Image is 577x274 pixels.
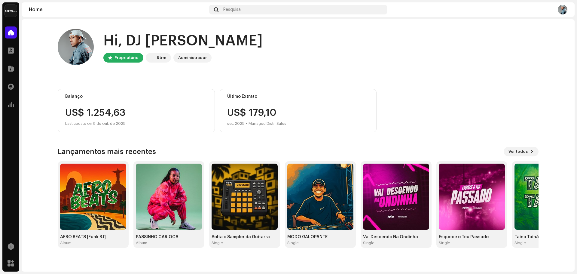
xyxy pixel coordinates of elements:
[249,120,286,127] div: Managed Distr. Sales
[363,164,429,230] img: 77ba8c66-30cf-406d-82b9-7b4ec07de412
[227,94,369,99] div: Último Extrato
[60,241,72,245] div: Album
[287,241,299,245] div: Single
[58,147,156,156] h3: Lançamentos mais recentes
[514,241,526,245] div: Single
[220,89,377,132] re-o-card-value: Último Extrato
[178,54,207,61] div: Administrador
[212,235,278,239] div: Solta o Sampler da Guitarra
[439,164,505,230] img: c562141a-fb02-48b9-a7b3-9fc2d1fbea52
[212,241,223,245] div: Single
[29,7,207,12] div: Home
[287,235,353,239] div: MODO GALOPANTE
[136,235,202,239] div: PASSINHO CARIOCA
[103,31,263,51] div: Hi, DJ [PERSON_NAME]
[508,146,528,158] span: Ver todos
[65,94,207,99] div: Balanço
[58,29,94,65] img: 57896b94-0bdd-4811-877a-2a8f4e956b21
[136,164,202,230] img: 51343a60-29c5-4522-9b6f-8efff66b4868
[246,120,247,127] div: •
[147,54,154,61] img: 408b884b-546b-4518-8448-1008f9c76b02
[5,5,17,17] img: 408b884b-546b-4518-8448-1008f9c76b02
[363,235,429,239] div: Vai Descendo Na Ondinha
[504,147,539,156] button: Ver todos
[136,241,147,245] div: Album
[114,54,139,61] div: Proprietário
[363,241,374,245] div: Single
[439,235,505,239] div: Esquece o Teu Passado
[223,7,241,12] span: Pesquisa
[60,164,126,230] img: 25c30dab-f249-4adb-900e-6912bcda438c
[212,164,278,230] img: 68fd92b1-b638-4416-93de-2abefde11b8d
[58,89,215,132] re-o-card-value: Balanço
[65,120,207,127] div: Last update on 9 de out. de 2025
[558,5,567,14] img: 57896b94-0bdd-4811-877a-2a8f4e956b21
[287,164,353,230] img: b1248b2c-a891-4138-815f-98fbc840a689
[227,120,245,127] div: set. 2025
[439,241,450,245] div: Single
[157,54,166,61] div: Strm
[60,235,126,239] div: AFRO BEATS [Funk RJ]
